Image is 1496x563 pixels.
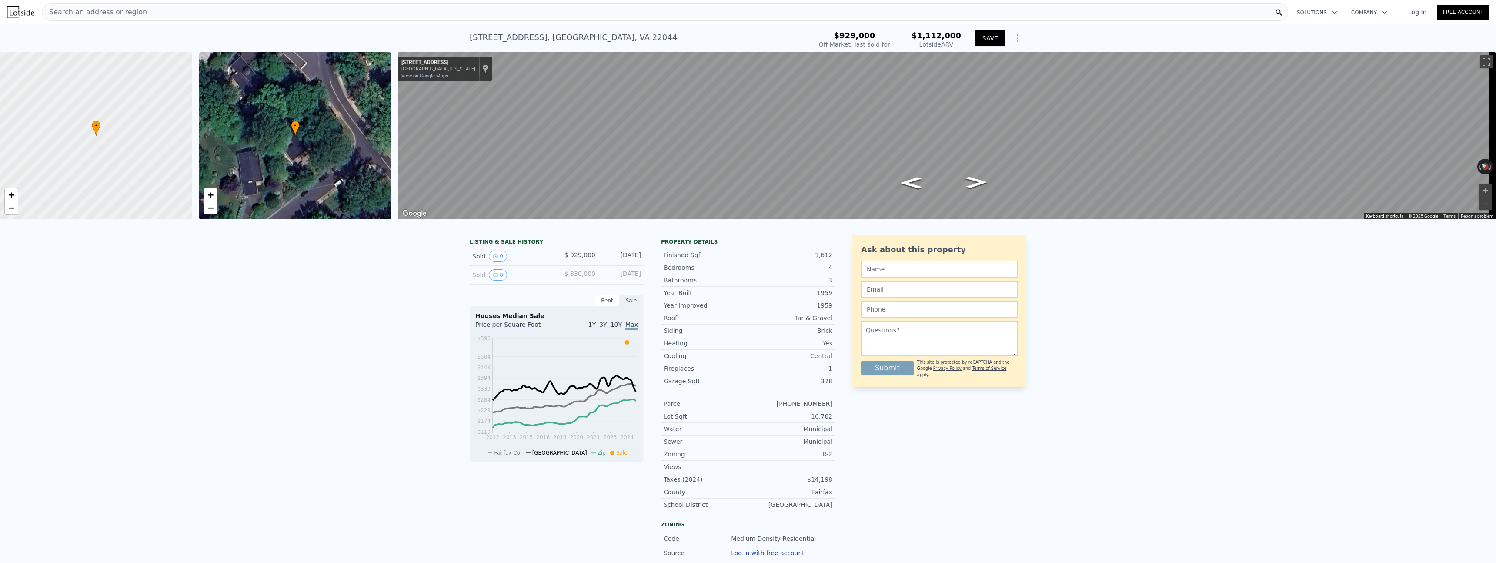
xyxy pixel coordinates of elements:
tspan: $229 [477,407,491,413]
a: Terms of Service [972,366,1006,371]
div: LISTING & SALE HISTORY [470,238,644,247]
button: Zoom out [1479,197,1492,210]
div: Roof [664,314,748,322]
div: • [291,121,300,136]
tspan: 2015 [520,434,533,440]
div: 1959 [748,301,832,310]
span: $929,000 [834,31,875,40]
div: Cooling [664,352,748,360]
div: [DATE] [602,269,641,281]
div: Sold [472,269,550,281]
tspan: 2021 [587,434,600,440]
span: $ 929,000 [564,251,595,258]
span: + [9,189,14,200]
div: Zoning [661,521,835,528]
input: Name [861,261,1018,278]
tspan: 2016 [536,434,550,440]
a: Report a problem [1461,214,1493,218]
a: Log In [1398,8,1437,17]
div: Lotside ARV [912,40,961,49]
tspan: $119 [477,429,491,435]
tspan: 2023 [604,434,617,440]
div: Bathrooms [664,276,748,285]
div: Year Improved [664,301,748,310]
div: [GEOGRAPHIC_DATA], [US_STATE] [401,66,475,72]
div: 16,762 [748,412,832,421]
div: Central [748,352,832,360]
div: Municipal [748,425,832,433]
div: Ask about this property [861,244,1018,256]
div: Yes [748,339,832,348]
div: [PHONE_NUMBER] [748,399,832,408]
tspan: $449 [477,364,491,370]
button: View historical data [489,251,507,262]
div: Property details [661,238,835,245]
div: Rent [595,295,619,306]
span: 10Y [611,321,622,328]
div: [DATE] [602,251,641,262]
div: Heating [664,339,748,348]
div: Tar & Gravel [748,314,832,322]
tspan: $596 [477,335,491,342]
div: Zoning [664,450,748,459]
div: Off Market, last sold for [819,40,890,49]
a: Show location on map [482,64,488,74]
div: Water [664,425,748,433]
path: Go Southeast, Waterway Dr [891,174,931,191]
a: Zoom in [204,188,217,201]
button: Solutions [1290,5,1344,20]
a: View on Google Maps [401,73,448,79]
div: Code [664,534,731,543]
div: Houses Median Sale [475,312,638,320]
tspan: 2012 [486,434,500,440]
button: Show Options [1009,30,1026,47]
button: Log in with free account [731,550,805,556]
div: • [92,121,100,136]
span: $1,112,000 [912,31,961,40]
button: Rotate clockwise [1489,159,1493,174]
div: Views [664,462,748,471]
tspan: $339 [477,386,491,392]
span: • [92,122,100,130]
div: $14,198 [748,475,832,484]
span: Max [625,321,638,330]
span: − [207,202,213,213]
button: Rotate counterclockwise [1477,159,1482,174]
div: Lot Sqft [664,412,748,421]
img: Google [400,208,429,219]
button: Company [1344,5,1394,20]
div: Fairfax [748,488,832,496]
div: 1959 [748,288,832,297]
span: © 2025 Google [1409,214,1438,218]
button: Zoom in [1479,184,1492,197]
a: Free Account [1437,5,1489,20]
tspan: $174 [477,418,491,424]
tspan: 2013 [503,434,516,440]
div: Source [664,549,731,557]
button: View historical data [489,269,507,281]
div: 1 [748,364,832,373]
a: Zoom out [204,201,217,214]
a: Privacy Policy [933,366,962,371]
button: Submit [861,361,914,375]
tspan: $504 [477,354,491,360]
input: Email [861,281,1018,298]
div: This site is protected by reCAPTCHA and the Google and apply. [917,359,1018,378]
img: Lotside [7,6,34,18]
tspan: 2020 [570,434,584,440]
div: Bedrooms [664,263,748,272]
span: 1Y [588,321,596,328]
a: Open this area in Google Maps (opens a new window) [400,208,429,219]
div: 3 [748,276,832,285]
tspan: 2024 [620,434,634,440]
div: Brick [748,326,832,335]
div: Map [398,52,1496,219]
div: Sale [619,295,644,306]
tspan: $284 [477,397,491,403]
input: Phone [861,301,1018,318]
button: SAVE [975,30,1005,46]
button: Reset the view [1477,159,1493,174]
a: Zoom out [5,201,18,214]
div: Garage Sqft [664,377,748,385]
div: Taxes (2024) [664,475,748,484]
